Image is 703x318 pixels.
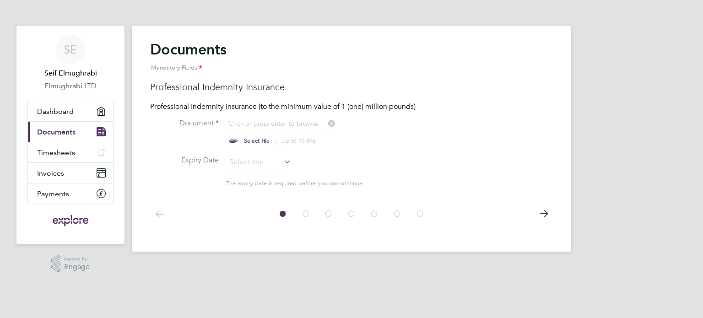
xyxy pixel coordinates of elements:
a: Powered byEngage [51,255,90,273]
span: Engage [64,263,90,271]
span: Documents [37,128,76,136]
div: Mandatory Fields [150,59,553,77]
p: Professional Indemnity Insurance (to the minimum value of 1 (one) million pounds) [150,102,553,112]
nav: Main navigation [16,26,124,244]
a: Elmughrabi LTD [27,81,114,92]
span: Powered by [64,255,90,263]
h2: Documents [150,40,553,77]
span: Timesheets [37,148,75,157]
a: Invoices [28,163,113,183]
h3: Professional Indemnity Insurance [150,81,553,93]
a: Documents [28,122,113,142]
span: Payments [37,189,69,198]
a: SESeif Elmughrabi [27,35,114,79]
span: Dashboard [37,107,74,116]
a: Payments [28,183,113,204]
span: SE [64,43,77,55]
span: Seif Elmughrabi [27,68,114,79]
label: Document [150,119,219,128]
a: Go to home page [27,213,114,228]
a: Dashboard [28,101,113,121]
label: Expiry Date [150,156,219,165]
img: exploregroup-logo-retina.png [52,213,90,228]
a: Timesheets [28,142,113,162]
span: Invoices [37,169,64,178]
input: Select one [226,156,291,169]
span: The expiry date is required before you can continue. [226,180,364,188]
